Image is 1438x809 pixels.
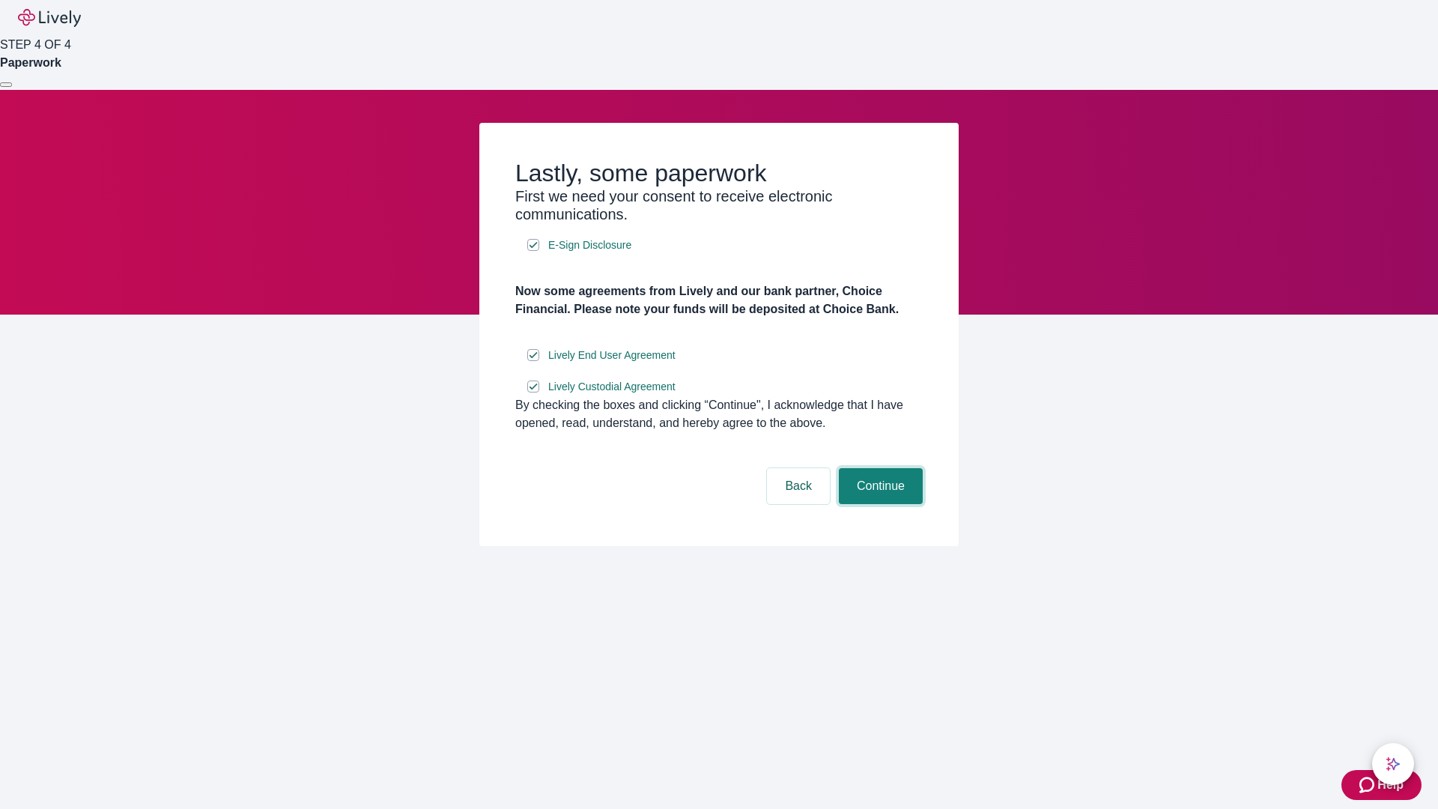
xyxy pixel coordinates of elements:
[1372,743,1414,785] button: chat
[767,468,830,504] button: Back
[545,378,679,396] a: e-sign disclosure document
[548,237,631,253] span: E-Sign Disclosure
[545,236,634,255] a: e-sign disclosure document
[545,346,679,365] a: e-sign disclosure document
[1377,776,1404,794] span: Help
[515,187,923,223] h3: First we need your consent to receive electronic communications.
[548,348,676,363] span: Lively End User Agreement
[515,159,923,187] h2: Lastly, some paperwork
[515,396,923,432] div: By checking the boxes and clicking “Continue", I acknowledge that I have opened, read, understand...
[839,468,923,504] button: Continue
[18,9,81,27] img: Lively
[1386,757,1401,772] svg: Lively AI Assistant
[1359,776,1377,794] svg: Zendesk support icon
[548,379,676,395] span: Lively Custodial Agreement
[515,282,923,318] h4: Now some agreements from Lively and our bank partner, Choice Financial. Please note your funds wi...
[1341,770,1422,800] button: Zendesk support iconHelp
